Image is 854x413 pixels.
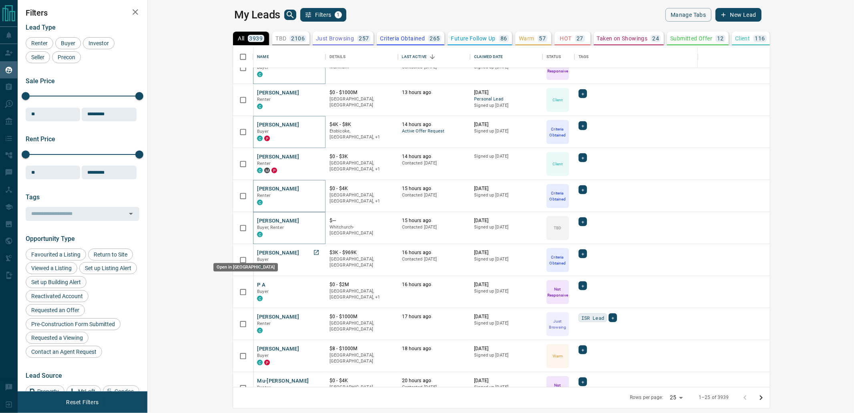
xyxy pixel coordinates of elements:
[264,360,270,365] div: property.ca
[28,349,99,355] span: Contact an Agent Request
[579,249,587,258] div: +
[257,225,284,230] span: Buyer, Renter
[474,320,539,327] p: Signed up [DATE]
[581,122,584,130] span: +
[402,89,466,96] p: 13 hours ago
[257,121,299,129] button: [PERSON_NAME]
[474,384,539,391] p: Signed up [DATE]
[86,40,112,46] span: Investor
[474,256,539,263] p: Signed up [DATE]
[398,46,470,68] div: Last Active
[75,388,98,395] span: MrLoft
[402,256,466,263] p: Contacted [DATE]
[402,217,466,224] p: 15 hours ago
[553,353,563,359] p: Warm
[311,247,322,258] a: Open in New Tab
[264,136,270,141] div: property.ca
[579,217,587,226] div: +
[26,135,55,143] span: Rent Price
[257,353,269,358] span: Buyer
[474,192,539,198] p: Signed up [DATE]
[257,385,271,390] span: Renter
[402,281,466,288] p: 16 hours ago
[560,36,572,41] p: HOT
[257,232,263,237] div: condos.ca
[257,72,263,77] div: condos.ca
[699,394,729,401] p: 1–25 of 3939
[26,262,77,274] div: Viewed a Listing
[670,36,712,41] p: Submitted Offer
[28,293,86,299] span: Reactivated Account
[26,346,102,358] div: Contact an Agent Request
[611,314,614,322] span: +
[547,190,568,202] p: Criteria Obtained
[257,89,299,97] button: [PERSON_NAME]
[402,121,466,128] p: 14 hours ago
[26,372,62,379] span: Lead Source
[547,126,568,138] p: Criteria Obtained
[26,290,88,302] div: Reactivated Account
[257,153,299,161] button: [PERSON_NAME]
[91,251,130,258] span: Return to Site
[253,46,326,68] div: Name
[330,313,394,320] p: $0 - $1000M
[581,90,584,98] span: +
[402,160,466,166] p: Contacted [DATE]
[26,8,139,18] h2: Filters
[547,318,568,330] p: Just Browsing
[474,313,539,320] p: [DATE]
[579,46,589,68] div: Tags
[579,153,587,162] div: +
[26,77,55,85] span: Sale Price
[26,318,121,330] div: Pre-Construction Form Submitted
[402,377,466,384] p: 20 hours ago
[257,321,271,326] span: Renter
[474,377,539,384] p: [DATE]
[547,254,568,266] p: Criteria Obtained
[326,46,398,68] div: Details
[257,97,271,102] span: Renter
[55,37,81,49] div: Buyer
[474,102,539,109] p: Signed up [DATE]
[26,193,40,201] span: Tags
[330,217,394,224] p: $---
[577,36,583,41] p: 27
[257,377,309,385] button: Mu-[PERSON_NAME]
[28,251,83,258] span: Favourited a Listing
[330,345,394,352] p: $8 - $1000M
[330,352,394,365] p: [GEOGRAPHIC_DATA], [GEOGRAPHIC_DATA]
[402,313,466,320] p: 17 hours ago
[330,384,394,397] p: [GEOGRAPHIC_DATA], [GEOGRAPHIC_DATA]
[330,288,394,301] p: Vaughan
[52,51,81,63] div: Precon
[579,121,587,130] div: +
[257,249,299,257] button: [PERSON_NAME]
[26,385,64,397] div: Property
[597,36,648,41] p: Taken on Showings
[26,304,85,316] div: Requested an Offer
[28,265,74,271] span: Viewed a Listing
[330,377,394,384] p: $0 - $4K
[402,153,466,160] p: 14 hours ago
[257,104,263,109] div: condos.ca
[579,89,587,98] div: +
[553,161,563,167] p: Client
[451,36,495,41] p: Future Follow Up
[330,224,394,237] p: Whitchurch-[GEOGRAPHIC_DATA]
[26,51,50,63] div: Seller
[26,276,86,288] div: Set up Building Alert
[402,249,466,256] p: 16 hours ago
[474,121,539,128] p: [DATE]
[28,335,86,341] span: Requested a Viewing
[257,296,263,301] div: condos.ca
[653,36,659,41] p: 24
[630,394,663,401] p: Rows per page:
[474,224,539,231] p: Signed up [DATE]
[264,168,270,173] div: mrloft.ca
[547,286,568,298] p: Not Responsive
[554,225,561,231] p: TBD
[66,385,101,397] div: MrLoft
[88,249,133,261] div: Return to Site
[474,89,539,96] p: [DATE]
[83,37,115,49] div: Investor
